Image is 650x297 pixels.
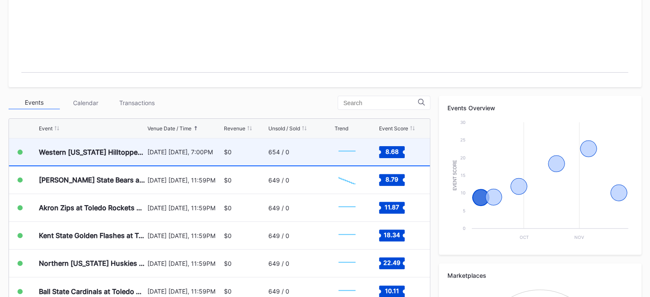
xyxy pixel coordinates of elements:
[147,288,222,295] div: [DATE] [DATE], 11:59PM
[268,260,289,267] div: 649 / 0
[384,231,400,238] text: 18.34
[224,232,232,239] div: $0
[460,137,465,142] text: 25
[453,160,457,191] text: Event Score
[520,235,529,240] text: Oct
[385,176,398,183] text: 8.79
[147,176,222,184] div: [DATE] [DATE], 11:59PM
[268,288,289,295] div: 649 / 0
[224,148,232,156] div: $0
[383,259,400,266] text: 22.49
[385,147,398,155] text: 8.68
[268,204,289,212] div: 649 / 0
[224,125,245,132] div: Revenue
[343,100,418,106] input: Search
[461,190,465,195] text: 10
[9,96,60,109] div: Events
[268,148,289,156] div: 654 / 0
[39,203,145,212] div: Akron Zips at Toledo Rockets Football
[447,272,633,279] div: Marketplaces
[460,155,465,160] text: 20
[147,148,222,156] div: [DATE] [DATE], 7:00PM
[334,169,360,191] svg: Chart title
[147,260,222,267] div: [DATE] [DATE], 11:59PM
[39,148,145,156] div: Western [US_STATE] Hilltoppers at Toledo Rockets Football
[268,125,300,132] div: Unsold / Sold
[460,120,465,125] text: 30
[111,96,162,109] div: Transactions
[575,235,585,240] text: Nov
[385,287,399,294] text: 10.11
[39,125,53,132] div: Event
[39,176,145,184] div: [PERSON_NAME] State Bears at Toledo Rockets Football
[224,176,232,184] div: $0
[147,125,191,132] div: Venue Date / Time
[463,226,465,231] text: 0
[268,176,289,184] div: 649 / 0
[147,204,222,212] div: [DATE] [DATE], 11:59PM
[461,173,465,178] text: 15
[224,288,232,295] div: $0
[334,225,360,246] svg: Chart title
[39,287,145,296] div: Ball State Cardinals at Toledo Rockets Football
[147,232,222,239] div: [DATE] [DATE], 11:59PM
[385,203,399,211] text: 11.87
[224,260,232,267] div: $0
[334,125,348,132] div: Trend
[463,208,465,213] text: 5
[334,141,360,163] svg: Chart title
[60,96,111,109] div: Calendar
[39,231,145,240] div: Kent State Golden Flashes at Toledo Rockets Football
[39,259,145,268] div: Northern [US_STATE] Huskies at Toledo Rockets Football
[447,118,632,246] svg: Chart title
[334,253,360,274] svg: Chart title
[268,232,289,239] div: 649 / 0
[447,104,633,112] div: Events Overview
[379,125,408,132] div: Event Score
[334,197,360,218] svg: Chart title
[224,204,232,212] div: $0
